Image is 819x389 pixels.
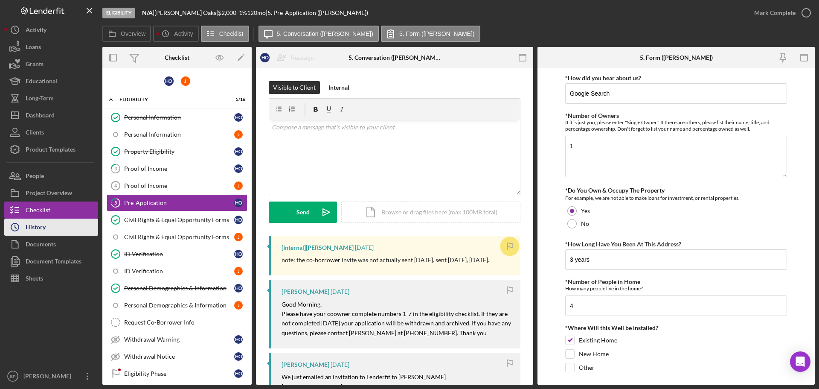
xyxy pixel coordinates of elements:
[355,244,374,251] time: 2025-09-09 15:42
[4,56,98,73] button: Grants
[234,233,243,241] div: J
[565,194,787,202] div: For example, we are not able to make loans for investment, or rental properties.
[164,76,174,86] div: H O
[219,30,244,37] label: Checklist
[142,9,154,16] div: |
[579,336,617,345] label: Existing Home
[260,53,270,62] div: H O
[234,369,243,378] div: H O
[565,74,641,82] label: *How did you hear about us?
[234,216,243,224] div: H O
[21,368,77,387] div: [PERSON_NAME]
[4,167,98,184] a: People
[581,208,590,214] label: Yes
[4,219,98,236] button: History
[124,182,234,189] div: Proof of Income
[107,280,247,297] a: Personal Demographics & InformationHO
[102,8,135,18] div: Eligibility
[153,26,198,42] button: Activity
[107,297,247,314] a: Personal Demographics & InformationJ
[754,4,796,21] div: Mark Complete
[247,9,266,16] div: 120 mo
[296,202,310,223] div: Send
[349,54,441,61] div: 5. Conversation ([PERSON_NAME])
[565,285,787,292] div: How many people live in the home?
[107,365,247,382] a: Eligibility PhaseHO
[26,90,54,109] div: Long-Term
[4,368,98,385] button: BP[PERSON_NAME]
[124,131,234,138] div: Personal Information
[234,199,243,207] div: H O
[107,246,247,263] a: ID VerificationHO
[201,26,249,42] button: Checklist
[565,136,787,177] textarea: 1
[4,253,98,270] button: Document Templates
[102,26,151,42] button: Overview
[256,49,322,66] button: HOReassign
[124,353,234,360] div: Withdrawal Notice
[26,56,44,75] div: Grants
[282,361,329,368] div: [PERSON_NAME]
[107,143,247,160] a: Property EligibilityHO
[381,26,480,42] button: 5. Form ([PERSON_NAME])
[26,141,76,160] div: Product Templates
[234,335,243,344] div: H O
[790,351,810,372] div: Open Intercom Messenger
[124,148,234,155] div: Property Eligibility
[4,236,98,253] button: Documents
[324,81,354,94] button: Internal
[565,278,640,285] label: *Number of People in Home
[565,112,619,119] label: *Number of Owners
[4,90,98,107] button: Long-Term
[234,130,243,139] div: J
[154,9,218,16] div: [PERSON_NAME] Oaks |
[174,30,193,37] label: Activity
[124,370,234,377] div: Eligibility Phase
[328,81,349,94] div: Internal
[4,21,98,38] a: Activity
[746,4,815,21] button: Mark Complete
[26,270,43,289] div: Sheets
[124,336,234,343] div: Withdrawal Warning
[142,9,153,16] b: N/A
[282,310,512,336] mark: Please have your coowner complete numbers 1-7 in the eligibility checklist. If they are not compl...
[107,160,247,177] a: 3Proof of IncomeHO
[114,183,117,188] tspan: 4
[239,9,247,16] div: 1 %
[26,38,41,58] div: Loans
[581,220,589,227] label: No
[266,9,368,16] div: | 5. Pre-Application ([PERSON_NAME])
[107,109,247,126] a: Personal InformationHO
[26,236,56,255] div: Documents
[4,73,98,90] a: Educational
[234,164,243,173] div: H O
[10,374,16,379] text: BP
[4,184,98,202] a: Project Overview
[234,250,243,258] div: H O
[107,331,247,348] a: Withdrawal WarningHO
[124,114,234,121] div: Personal Information
[399,30,475,37] label: 5. Form ([PERSON_NAME])
[124,319,247,326] div: Request Co-Borrower Info
[565,325,787,331] div: *Where Will this Well be installed?
[269,81,320,94] button: Visible to Client
[234,301,243,310] div: J
[4,141,98,158] button: Product Templates
[4,38,98,56] button: Loans
[234,181,243,190] div: J
[124,234,234,240] div: Civil Rights & Equal Opportunity Forms
[282,288,329,295] div: [PERSON_NAME]
[26,21,46,41] div: Activity
[282,255,489,265] p: note: the co-borrower invite was not actually sent [DATE]. sent [DATE], [DATE].
[107,228,247,246] a: Civil Rights & Equal Opportunity FormsJ
[230,97,245,102] div: 5 / 16
[4,124,98,141] button: Clients
[234,113,243,122] div: H O
[4,270,98,287] button: Sheets
[26,202,50,221] div: Checklist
